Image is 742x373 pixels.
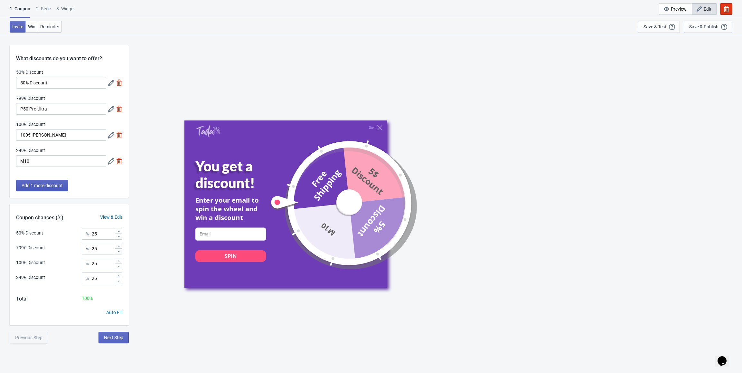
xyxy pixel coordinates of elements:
[38,21,62,33] button: Reminder
[16,244,45,251] div: 799€ Discount
[638,21,680,33] button: Save & Test
[28,24,35,29] span: Win
[195,227,266,241] input: Email
[25,21,38,33] button: Win
[16,69,43,75] label: 50% Discount
[16,230,43,236] div: 50% Discount
[369,126,375,129] div: Quit
[16,147,45,154] label: 249€ Discount
[195,158,280,191] div: You get a discount!
[82,296,93,301] span: 100 %
[91,273,115,284] input: Chance
[10,5,30,18] div: 1. Coupon
[684,21,732,33] button: Save & Publish
[10,45,129,62] div: What discounts do you want to offer?
[225,252,237,259] div: SPIN
[86,260,89,267] div: %
[16,121,45,128] label: 100€ Discount
[91,258,115,269] input: Chance
[56,5,75,17] div: 3. Widget
[86,245,89,253] div: %
[16,180,68,191] button: Add 1 more discount
[715,347,736,367] iframe: chat widget
[94,214,129,221] div: View & Edit
[16,295,28,303] div: Total
[36,5,51,17] div: 2 . Style
[10,21,26,33] button: Invite
[689,24,719,29] div: Save & Publish
[12,24,23,29] span: Invite
[16,259,45,266] div: 100€ Discount
[86,274,89,282] div: %
[195,196,266,222] div: Enter your email to spin the wheel and win a discount
[196,125,220,138] a: Tada Shopify App - Exit Intent, Spin to Win Popups, Newsletter Discount Gift Game
[116,158,122,164] img: delete.svg
[86,230,89,238] div: %
[704,6,711,12] span: Edit
[659,3,692,15] button: Preview
[116,106,122,112] img: delete.svg
[692,3,717,15] button: Edit
[106,309,122,316] div: Auto Fill
[104,335,123,340] span: Next Step
[91,243,115,254] input: Chance
[116,132,122,138] img: delete.svg
[40,24,59,29] span: Reminder
[116,80,122,86] img: delete.svg
[10,214,70,222] div: Coupon chances (%)
[16,95,45,101] label: 799€ Discount
[671,6,687,12] span: Preview
[16,274,45,281] div: 249€ Discount
[22,183,63,188] span: Add 1 more discount
[643,24,666,29] div: Save & Test
[196,125,220,138] img: Tada Shopify App - Exit Intent, Spin to Win Popups, Newsletter Discount Gift Game
[91,228,115,240] input: Chance
[99,332,129,343] button: Next Step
